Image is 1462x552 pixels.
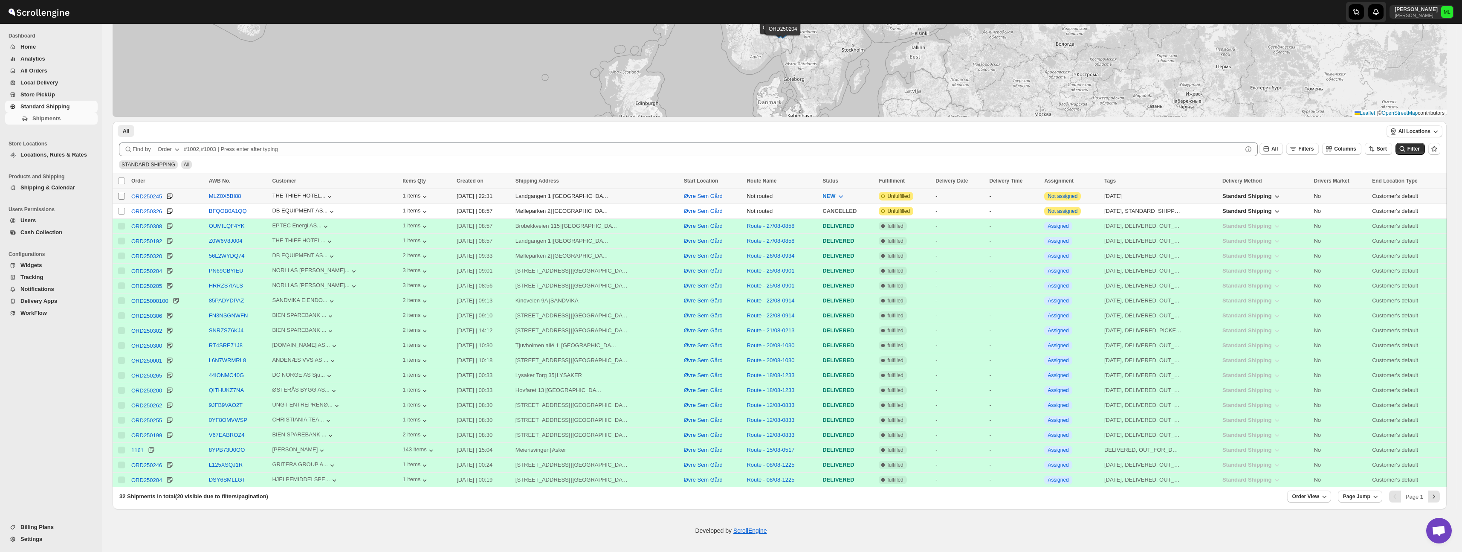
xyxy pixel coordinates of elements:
button: Route - 27/08-0858 [747,223,794,229]
button: Assigned [1048,462,1068,468]
button: HRRZS7IALS [209,282,243,289]
span: Fulfillment [879,178,905,184]
button: Route - 25/08-0901 [747,267,794,274]
button: Shipping & Calendar [5,182,98,194]
button: ORD250245 [131,192,162,200]
button: OUMILQF4YK [209,223,245,229]
img: Marker [773,28,786,38]
button: Route - 26/08-0934 [747,253,794,259]
span: WorkFlow [20,310,47,316]
button: Not assigned [1048,208,1077,214]
div: HJELPEMIDDELSPE... [272,476,330,482]
div: ORD250205 [131,283,162,289]
span: Find by [133,145,151,154]
button: Billing Plans [5,521,98,533]
button: Route - 25/08-0901 [747,282,794,289]
button: Route - 18/08-1233 [747,372,794,378]
div: [PERSON_NAME] [272,446,326,455]
button: Øvre Sem Gård [684,223,723,229]
button: Øvre Sem Gård [684,387,723,393]
span: All [123,128,129,134]
button: SANDVIKA EIENDO... [272,297,336,305]
button: Sort [1365,143,1392,155]
button: V67EABROZ4 [209,432,245,438]
button: CHRISTIANIA TEA... [272,416,332,425]
button: All [1259,143,1283,155]
button: 1 items [402,476,429,485]
span: Standard Shipping [20,103,70,110]
div: ORD250199 [131,432,162,439]
div: BIEN SPAREBANK ... [272,327,326,333]
button: Øvre Sem Gård [684,417,723,423]
span: Michael Lunga [1441,6,1453,18]
span: Cash Collection [20,229,62,235]
button: 2 items [402,297,429,305]
span: Dashboard [9,32,98,39]
span: Billing Plans [20,524,54,530]
div: 1 items [402,192,429,201]
button: Assigned [1048,477,1068,483]
a: OpenStreetMap [1382,110,1418,116]
button: Assigned [1048,447,1068,453]
button: ORD250199 [131,431,162,439]
span: Page Jump [1343,493,1370,500]
span: Delivery Date [935,178,968,184]
button: EPTEC Energi AS... [272,222,330,231]
div: ØSTERÅS BYGG AS... [272,386,329,393]
button: Assigned [1048,268,1068,274]
div: ORD250245 [131,193,162,200]
button: Øvre Sem Gård [684,297,723,304]
button: 1 items [402,401,429,410]
button: ORD250001 [131,356,162,365]
button: THE THIEF HOTEL... [272,192,334,201]
button: ORD250306 [131,311,162,320]
span: Products and Shipping [9,173,98,180]
div: ORD250255 [131,417,162,424]
button: 1 items [402,416,429,425]
a: Leaflet [1355,110,1375,116]
div: 143 items [402,446,435,455]
button: THE THIEF HOTEL... [272,237,334,246]
button: Locations, Rules & Rates [5,149,98,161]
button: All Orders [5,65,98,77]
span: Shipments [32,115,61,122]
img: ScrollEngine [7,1,71,23]
span: Store Locations [9,140,98,147]
div: 2 items [402,431,429,440]
button: HJELPEMIDDELSPE... [272,476,338,485]
div: 1 items [402,357,429,365]
button: NORLI AS [PERSON_NAME]... [272,267,358,276]
button: GRITERA GROUP A... [272,461,336,470]
button: Users [5,215,98,227]
button: 1 items [402,222,429,231]
button: Øvre Sem Gård [684,238,723,244]
button: BIEN SPAREBANK ... [272,327,335,335]
button: All Locations [1387,125,1442,137]
div: THE THIEF HOTEL... [272,192,325,199]
button: DB EQUIPMENT AS... [272,252,336,261]
button: Øvre Sem Gård [684,372,723,378]
button: 2 items [402,252,429,261]
button: Page Jump [1338,491,1382,503]
button: Filters [1286,143,1319,155]
span: Notifications [20,286,54,292]
a: Open chat [1426,518,1452,543]
span: Order [131,178,145,184]
img: Marker [775,28,787,37]
div: 1 items [402,386,429,395]
button: QITHUKZ7NA [209,387,244,393]
div: NORLI AS [PERSON_NAME]... [272,267,349,273]
span: Delivery Time [990,178,1023,184]
div: 1 items [402,237,429,246]
div: CHRISTIANIA TEA... [272,416,324,423]
button: ORD25000100 [131,296,168,305]
button: ORD250192 [131,237,162,245]
div: ORD250204 [131,477,162,483]
button: 1 items [402,372,429,380]
button: RT4SRE71J8 [209,342,243,349]
span: Local Delivery [20,79,58,86]
button: Columns [1322,143,1361,155]
div: DC NORGE AS Sju... [272,372,325,378]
